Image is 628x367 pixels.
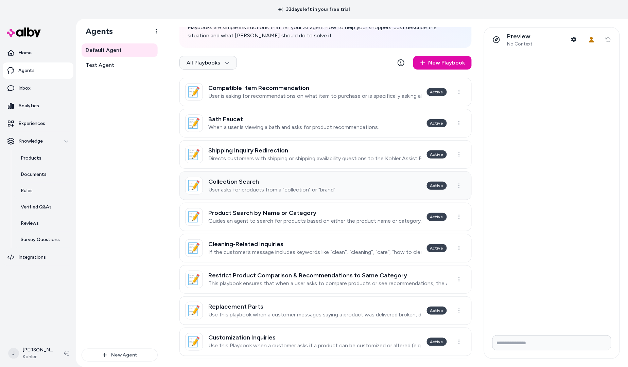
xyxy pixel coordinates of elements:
h3: Replacement Parts [208,303,421,310]
input: Write your prompt here [492,335,611,350]
div: Active [427,244,447,252]
div: 📝 [185,83,203,101]
a: 📝Restrict Product Comparison & Recommendations to Same CategoryThis playbook ensures that when a ... [179,265,472,294]
p: Directs customers with shipping or shipping availability questions to the Kohler Assist Page. [208,155,421,162]
p: If the customer’s message includes keywords like “clean”, “cleaning”, “care”, “how to clean”, “ma... [208,249,421,256]
a: 📝Customization InquiriesUse this Playbook when a customer asks if a product can be customized or ... [179,328,472,356]
p: Use this playbook when a customer messages saying a product was delivered broken, damaged, or tha... [208,311,421,318]
a: Experiences [3,115,73,132]
p: [PERSON_NAME] [22,347,53,353]
a: 📝Shipping Inquiry RedirectionDirects customers with shipping or shipping availability questions t... [179,140,472,169]
div: Active [427,213,447,221]
p: User is asking for recommendations on what item to purchase or is specifically asking about compa... [208,93,421,99]
h3: Customization Inquiries [208,334,421,341]
h3: Collection Search [208,178,335,185]
span: No Context [507,41,533,47]
div: Active [427,338,447,346]
a: Reviews [14,215,73,232]
p: Use this Playbook when a customer asks if a product can be customized or altered (e.g., “Can I pe... [208,343,421,349]
p: Experiences [18,120,45,127]
img: alby Logo [7,27,41,37]
span: Kohler [22,353,53,360]
a: 📝Compatible Item RecommendationUser is asking for recommendations on what item to purchase or is ... [179,78,472,106]
p: Preview [507,33,533,40]
p: Documents [21,171,47,178]
a: Survey Questions [14,232,73,248]
a: Inbox [3,80,73,96]
a: Verified Q&As [14,199,73,215]
div: 📝 [185,114,203,132]
div: Active [427,307,447,315]
a: Test Agent [82,58,158,72]
p: Verified Q&As [21,204,52,210]
p: Guides an agent to search for products based on either the product name or category, and assists ... [208,218,421,224]
p: Survey Questions [21,236,60,243]
div: 📝 [185,302,203,319]
span: Default Agent [86,46,122,54]
span: Test Agent [86,61,114,69]
button: J[PERSON_NAME]Kohler [4,343,58,364]
a: Analytics [3,98,73,114]
p: This playbook ensures that when a user asks to compare products or see recommendations, the AI li... [208,280,447,287]
p: Home [18,50,32,56]
a: Home [3,45,73,61]
button: All Playbooks [179,56,237,70]
div: 📝 [185,177,203,195]
p: 33 days left in your free trial [274,6,354,13]
div: Active [427,150,447,159]
a: Rules [14,183,73,199]
p: Analytics [18,103,39,109]
p: Integrations [18,254,46,261]
h3: Product Search by Name or Category [208,209,421,216]
div: 📝 [185,208,203,226]
h3: Cleaning-Related Inquiries [208,241,421,247]
div: 📝 [185,333,203,351]
a: Documents [14,166,73,183]
span: J [8,348,19,359]
div: 📝 [185,146,203,163]
a: Integrations [3,249,73,265]
p: Rules [21,187,33,194]
a: Products [14,150,73,166]
h3: Bath Faucet [208,116,379,123]
p: Knowledge [18,138,43,145]
h1: Agents [80,26,113,36]
a: 📝Replacement PartsUse this playbook when a customer messages saying a product was delivered broke... [179,296,472,325]
p: User asks for products from a "collection" or "brand" [208,186,335,193]
a: 📝Product Search by Name or CategoryGuides an agent to search for products based on either the pro... [179,203,472,231]
p: Products [21,155,41,162]
button: New Agent [82,349,158,362]
p: Inbox [18,85,31,92]
div: Active [427,88,447,96]
p: Reviews [21,220,39,227]
h3: Compatible Item Recommendation [208,85,421,91]
div: Active [427,182,447,190]
h3: Shipping Inquiry Redirection [208,147,421,154]
div: 📝 [185,239,203,257]
a: 📝Collection SearchUser asks for products from a "collection" or "brand"Active [179,171,472,200]
h3: Restrict Product Comparison & Recommendations to Same Category [208,272,447,279]
button: Knowledge [3,133,73,149]
span: All Playbooks [187,59,230,66]
a: New Playbook [413,56,472,70]
a: 📝Cleaning-Related InquiriesIf the customer’s message includes keywords like “clean”, “cleaning”, ... [179,234,472,262]
a: Agents [3,62,73,79]
p: Playbooks are simple instructions that tell your AI agent how to help your shoppers. Just describ... [188,23,449,40]
div: Active [427,119,447,127]
a: 📝Bath FaucetWhen a user is viewing a bath and asks for product recommendations.Active [179,109,472,137]
p: Agents [18,67,35,74]
p: When a user is viewing a bath and asks for product recommendations. [208,124,379,131]
div: 📝 [185,271,203,288]
a: Default Agent [82,43,158,57]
